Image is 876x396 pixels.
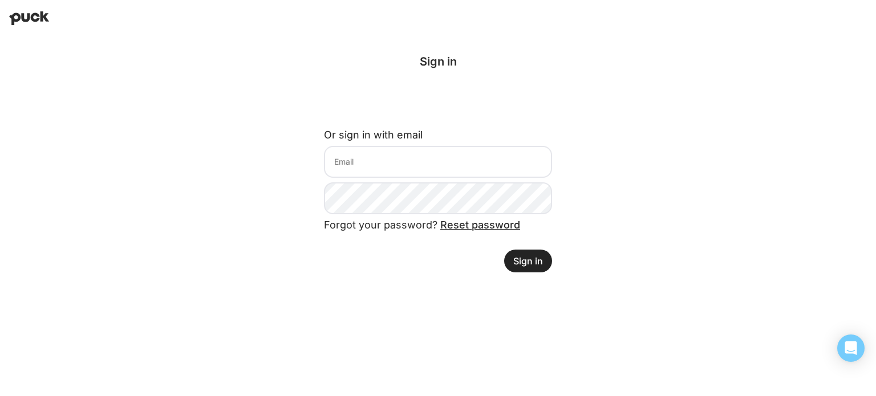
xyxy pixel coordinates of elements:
[440,219,520,231] a: Reset password
[318,88,558,113] iframe: Sign in with Google Button
[324,219,520,231] span: Forgot your password?
[324,55,552,68] div: Sign in
[324,129,423,141] label: Or sign in with email
[504,250,552,272] button: Sign in
[837,334,865,362] div: Open Intercom Messenger
[324,146,552,178] input: Email
[9,11,49,25] img: Puck home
